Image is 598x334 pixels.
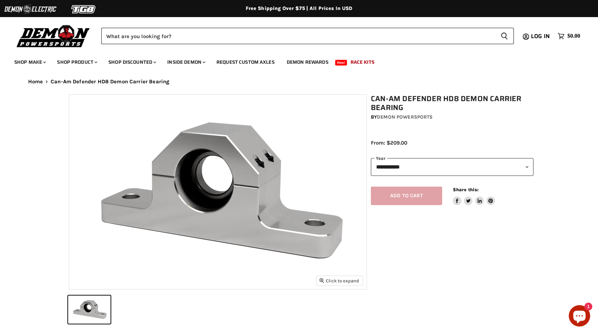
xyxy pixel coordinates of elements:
input: Search [101,28,495,44]
nav: Breadcrumbs [14,79,584,85]
a: Race Kits [345,55,380,69]
a: Shop Product [52,55,102,69]
span: Log in [531,32,550,41]
h1: Can-Am Defender HD8 Demon Carrier Bearing [371,94,533,112]
button: IMAGE thumbnail [68,296,111,324]
img: IMAGE [69,95,367,289]
aside: Share this: [453,187,495,205]
div: by [371,113,533,121]
form: Product [101,28,514,44]
span: $0.00 [567,33,580,40]
a: Shop Make [9,55,50,69]
a: Inside Demon [162,55,210,69]
ul: Main menu [9,52,578,69]
button: Click to expand [316,276,363,286]
a: Log in [528,33,554,40]
a: Shop Discounted [103,55,160,69]
inbox-online-store-chat: Shopify online store chat [567,305,592,328]
img: Demon Electric Logo 2 [4,2,57,16]
div: Free Shipping Over $75 | All Prices In USD [14,5,584,12]
select: year [371,158,533,176]
a: Demon Rewards [281,55,334,69]
span: From: $209.00 [371,140,407,146]
span: New! [335,60,347,66]
span: Can-Am Defender HD8 Demon Carrier Bearing [51,79,169,85]
span: Share this: [453,187,479,192]
button: Search [495,28,514,44]
a: Home [28,79,43,85]
span: Click to expand [320,278,359,283]
img: TGB Logo 2 [57,2,111,16]
a: Request Custom Axles [211,55,280,69]
img: Demon Powersports [14,23,92,48]
a: Demon Powersports [377,114,433,120]
a: $0.00 [554,31,584,41]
